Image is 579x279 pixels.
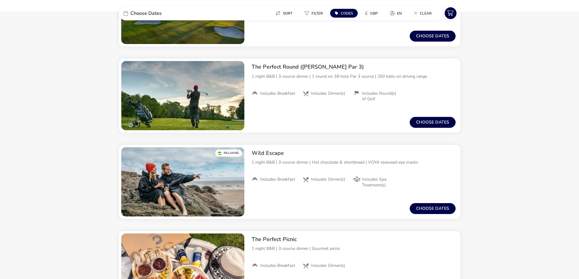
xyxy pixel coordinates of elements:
naf-pibe-menu-bar-item: en [385,9,409,18]
naf-pibe-menu-bar-item: Clear [409,9,439,18]
h2: The Perfect Picnic [252,236,456,243]
span: en [397,11,402,16]
span: Includes Dinner(s) [311,263,345,268]
span: GBP [370,11,378,16]
span: Sort [283,11,292,16]
i: £ [365,10,368,16]
button: Choose dates [410,31,456,42]
swiper-slide: 1 / 1 [121,147,244,216]
naf-pibe-menu-bar-item: Sort [271,9,300,18]
span: Choose Dates [130,11,162,16]
button: Sort [271,9,297,18]
span: Filter [312,11,323,16]
h2: Wild Escape [252,150,456,157]
button: Choose dates [410,117,456,128]
span: Clear [420,11,432,16]
button: Choose dates [410,203,456,214]
span: Includes Breakfast [260,91,295,96]
span: Includes Round(s) of Golf [362,91,400,102]
p: 1 night B&B | 3-course dinner | Gourmet picnic [252,245,456,252]
span: Includes Dinner(s) [311,91,345,96]
span: Includes Breakfast [260,177,295,182]
naf-pibe-menu-bar-item: Codes [330,9,360,18]
button: en [385,9,407,18]
span: Codes [341,11,353,16]
naf-pibe-menu-bar-item: £GBP [360,9,385,18]
div: Relaxing [215,150,242,157]
button: £GBP [360,9,383,18]
div: Choose Dates [119,6,210,20]
div: The Perfect Picnic1 night B&B | 3-course dinner | Gourmet picnicIncludes BreakfastIncludes Dinner(s) [247,231,460,274]
p: 1 night B&B | 3-course dinner | Hot chocolate & shortbread | VOYA seaweed eye masks [252,159,456,165]
swiper-slide: 1 / 1 [121,61,244,130]
div: The Perfect Round ([PERSON_NAME] Par 3)1 night B&B | 3-course dinner | 1 round on 18-hole Par 3 c... [247,59,460,107]
p: 1 night B&B | 3-course dinner | 1 round on 18-hole Par 3 course | 250 balls on driving range [252,73,456,80]
h2: The Perfect Round ([PERSON_NAME] Par 3) [252,63,456,70]
span: Includes Dinner(s) [311,177,345,182]
button: Clear [409,9,436,18]
div: Wild Escape1 night B&B | 3-course dinner | Hot chocolate & shortbread | VOYA seaweed eye masksInc... [247,145,460,193]
naf-pibe-menu-bar-item: Filter [300,9,330,18]
button: Codes [330,9,358,18]
button: Filter [300,9,328,18]
span: Includes Spa Treatment(s) [362,177,400,188]
span: Includes Breakfast [260,263,295,268]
